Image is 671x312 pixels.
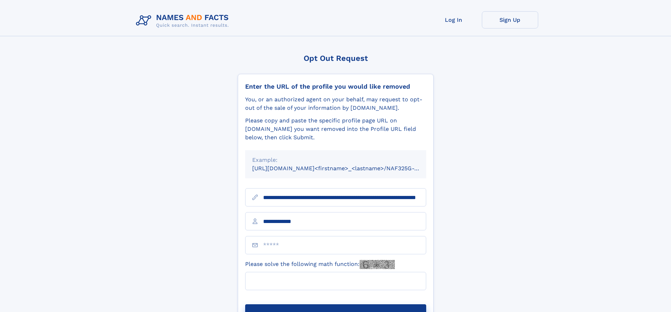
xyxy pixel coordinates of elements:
small: [URL][DOMAIN_NAME]<firstname>_<lastname>/NAF325G-xxxxxxxx [252,165,440,172]
div: You, or an authorized agent on your behalf, may request to opt-out of the sale of your informatio... [245,95,426,112]
img: Logo Names and Facts [133,11,235,30]
div: Example: [252,156,419,164]
label: Please solve the following math function: [245,260,395,269]
a: Sign Up [482,11,538,28]
div: Please copy and paste the specific profile page URL on [DOMAIN_NAME] you want removed into the Pr... [245,116,426,142]
div: Opt Out Request [238,54,434,63]
div: Enter the URL of the profile you would like removed [245,83,426,90]
a: Log In [425,11,482,28]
